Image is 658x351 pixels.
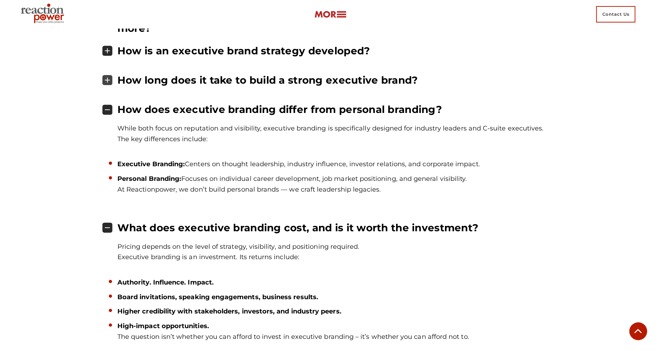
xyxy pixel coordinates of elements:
b: High-impact opportunities. [117,322,209,330]
h4: How is an executive brand strategy developed? [117,45,370,57]
span: Contact Us [596,6,636,23]
b: Personal Branding: [117,175,181,183]
p: At Reactionpower, we don’t build personal brands — we craft leadership legacies. [117,184,556,195]
div: Domain: [DOMAIN_NAME] [19,19,79,24]
div: Domain Overview [27,42,64,47]
b: Higher credibility with stakeholders, investors, and industry peers. [117,307,341,315]
b: Executive Branding: [117,160,185,168]
img: logo_orange.svg [11,11,17,17]
b: Board invitations, speaking engagements, business results. [117,293,318,301]
img: more-btn.png [314,10,346,19]
div: Keywords by Traffic [79,42,120,47]
img: website_grey.svg [11,19,17,24]
li: Centers on thought leadership, industry influence, investor relations, and corporate impact. [117,155,556,170]
img: tab_domain_overview_orange.svg [19,41,25,47]
p: The question isn’t whether you can afford to invest in executive branding – it’s whether you can ... [117,332,556,342]
img: tab_keywords_by_traffic_grey.svg [71,41,77,47]
div: v 4.0.25 [20,11,35,17]
li: Focuses on individual career development, job market positioning, and general visibility. [117,170,556,184]
p: Pricing depends on the level of strategy, visibility, and positioning required. Executive brandin... [117,242,556,263]
img: Executive Branding | Personal Branding Agency [18,1,70,27]
p: While both focus on reputation and visibility, executive branding is specifically designed for in... [117,123,556,144]
h4: What does executive branding cost, and is it worth the investment? [117,222,478,234]
b: Authority. Influence. Impact. [117,278,214,286]
h4: How long does it take to build a strong executive brand? [117,74,418,86]
h4: How does executive branding differ from personal branding? [117,103,442,115]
